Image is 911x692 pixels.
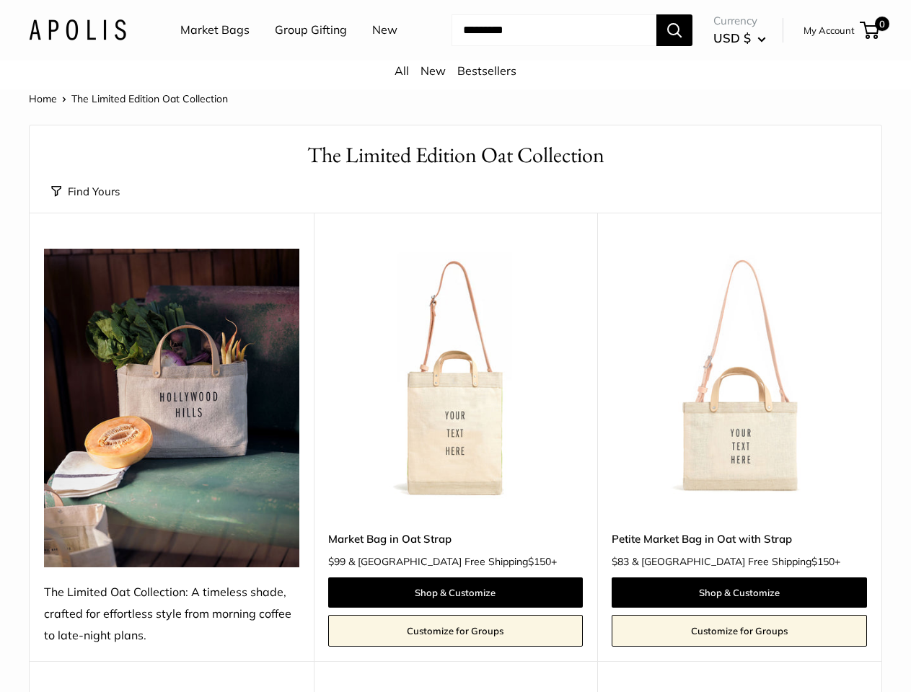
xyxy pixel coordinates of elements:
[612,249,867,504] a: Petite Market Bag in Oat with StrapPetite Market Bag in Oat with Strap
[452,14,656,46] input: Search...
[29,89,228,108] nav: Breadcrumb
[328,249,584,504] a: Market Bag in Oat StrapMarket Bag in Oat Strap
[44,249,299,567] img: The Limited Oat Collection: A timeless shade, crafted for effortless style from morning coffee to...
[656,14,692,46] button: Search
[804,22,855,39] a: My Account
[275,19,347,41] a: Group Gifting
[612,555,629,568] span: $83
[632,556,840,567] span: & [GEOGRAPHIC_DATA] Free Shipping +
[328,615,584,647] a: Customize for Groups
[180,19,250,41] a: Market Bags
[875,17,889,31] span: 0
[44,582,299,647] div: The Limited Oat Collection: A timeless shade, crafted for effortless style from morning coffee to...
[612,615,867,647] a: Customize for Groups
[328,249,584,504] img: Market Bag in Oat Strap
[328,531,584,547] a: Market Bag in Oat Strap
[861,22,879,39] a: 0
[29,92,57,105] a: Home
[612,249,867,504] img: Petite Market Bag in Oat with Strap
[528,555,551,568] span: $150
[811,555,835,568] span: $150
[713,11,766,31] span: Currency
[29,19,126,40] img: Apolis
[713,27,766,50] button: USD $
[51,140,860,171] h1: The Limited Edition Oat Collection
[457,63,516,78] a: Bestsellers
[328,577,584,608] a: Shop & Customize
[328,555,346,568] span: $99
[71,92,228,105] span: The Limited Edition Oat Collection
[612,577,867,608] a: Shop & Customize
[348,556,557,567] span: & [GEOGRAPHIC_DATA] Free Shipping +
[395,63,409,78] a: All
[612,531,867,547] a: Petite Market Bag in Oat with Strap
[51,182,120,202] button: Find Yours
[421,63,446,78] a: New
[713,30,751,45] span: USD $
[372,19,397,41] a: New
